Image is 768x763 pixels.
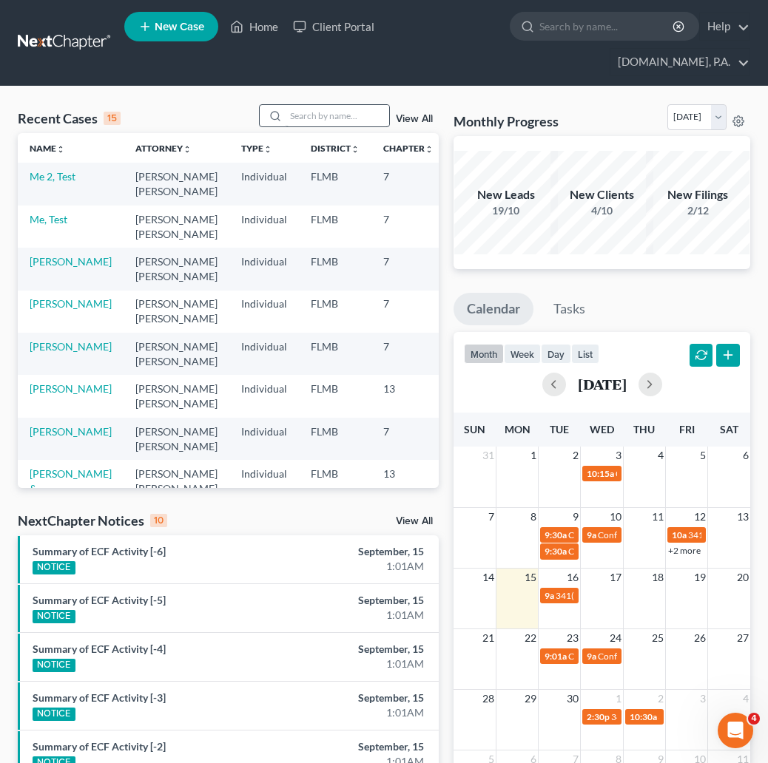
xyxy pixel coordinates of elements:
[183,145,192,154] i: unfold_more
[33,545,166,557] a: Summary of ECF Activity [-6]
[229,375,299,417] td: Individual
[700,13,750,40] a: Help
[18,512,167,529] div: NextChapter Notices
[571,344,599,364] button: list
[124,460,229,517] td: [PERSON_NAME] [PERSON_NAME]
[608,508,623,526] span: 10
[371,460,445,517] td: 13
[30,255,112,268] a: [PERSON_NAME]
[578,376,627,392] h2: [DATE]
[454,112,559,130] h3: Monthly Progress
[630,711,657,722] span: 10:30a
[545,651,567,662] span: 9:01a
[523,690,538,708] span: 29
[229,206,299,248] td: Individual
[33,691,166,704] a: Summary of ECF Activity [-3]
[565,629,580,647] span: 23
[30,382,112,395] a: [PERSON_NAME]
[464,423,485,435] span: Sun
[223,13,286,40] a: Home
[611,711,670,722] span: 341(a) meeting
[505,423,530,435] span: Mon
[614,447,623,464] span: 3
[155,21,204,33] span: New Case
[650,569,665,586] span: 18
[698,447,707,464] span: 5
[33,708,75,721] div: NOTICE
[135,143,192,154] a: Attorneyunfold_more
[299,333,371,375] td: FLMB
[693,569,707,586] span: 19
[565,690,580,708] span: 30
[30,143,65,154] a: Nameunfold_more
[523,629,538,647] span: 22
[571,447,580,464] span: 2
[454,203,558,218] div: 19/10
[303,608,424,623] div: 1:01AM
[556,590,614,601] span: 341(a) meeting
[299,291,371,333] td: FLMB
[616,468,699,479] span: Confirmation hearing
[33,610,75,623] div: NOTICE
[748,713,760,725] span: 4
[550,186,654,203] div: New Clients
[303,642,424,657] div: September, 15
[299,163,371,205] td: FLMB
[303,559,424,574] div: 1:01AM
[523,569,538,586] span: 15
[30,297,112,310] a: [PERSON_NAME]
[610,49,750,75] a: [DOMAIN_NAME], P.A.
[124,291,229,333] td: [PERSON_NAME] [PERSON_NAME]
[598,529,681,540] span: Confirmation hearing
[614,690,623,708] span: 1
[529,508,538,526] span: 8
[229,418,299,460] td: Individual
[286,105,389,126] input: Search by name...
[124,418,229,460] td: [PERSON_NAME] [PERSON_NAME]
[598,651,681,662] span: Confirmation hearing
[735,569,750,586] span: 20
[371,291,445,333] td: 7
[299,460,371,517] td: FLMB
[371,248,445,290] td: 7
[371,333,445,375] td: 7
[571,508,580,526] span: 9
[545,546,567,557] span: 9:30a
[550,423,569,435] span: Tue
[299,206,371,248] td: FLMB
[504,344,541,364] button: week
[672,529,687,540] span: 10a
[299,248,371,290] td: FLMB
[735,508,750,526] span: 13
[299,418,371,460] td: FLMB
[693,629,707,647] span: 26
[124,333,229,375] td: [PERSON_NAME] [PERSON_NAME]
[608,569,623,586] span: 17
[688,529,747,540] span: 341(a) meeting
[351,145,360,154] i: unfold_more
[18,109,121,127] div: Recent Cases
[481,690,496,708] span: 28
[229,333,299,375] td: Individual
[30,340,112,353] a: [PERSON_NAME]
[30,213,67,225] a: Me, Test
[371,206,445,248] td: 7
[608,629,623,647] span: 24
[124,163,229,205] td: [PERSON_NAME] [PERSON_NAME]
[587,468,614,479] span: 10:15a
[124,206,229,248] td: [PERSON_NAME] [PERSON_NAME]
[568,651,652,662] span: Confirmation hearing
[241,143,272,154] a: Typeunfold_more
[735,629,750,647] span: 27
[30,170,75,183] a: Me 2, Test
[720,423,738,435] span: Sat
[303,657,424,671] div: 1:01AM
[124,375,229,417] td: [PERSON_NAME] [PERSON_NAME]
[30,467,112,509] a: [PERSON_NAME] & [PERSON_NAME]
[646,203,750,218] div: 2/12
[545,529,567,540] span: 9:30a
[371,163,445,205] td: 7
[303,705,424,720] div: 1:01AM
[303,593,424,608] div: September, 15
[587,711,610,722] span: 2:30p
